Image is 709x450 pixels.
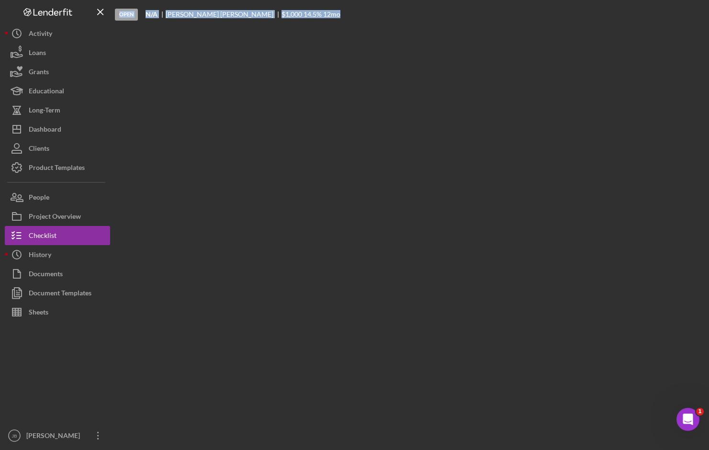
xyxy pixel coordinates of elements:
[91,43,118,53] div: • [DATE]
[29,139,49,160] div: Clients
[168,4,185,21] div: Close
[11,34,30,53] img: Profile image for David
[5,81,110,101] button: Educational
[91,79,118,89] div: • [DATE]
[29,62,49,84] div: Grants
[29,158,85,180] div: Product Templates
[34,43,90,53] div: [PERSON_NAME]
[128,299,191,337] button: Help
[5,62,110,81] button: Grants
[5,120,110,139] button: Dashboard
[22,323,42,329] span: Home
[5,158,110,177] button: Product Templates
[5,426,110,445] button: JB[PERSON_NAME]
[71,4,123,21] h1: Messages
[29,226,56,247] div: Checklist
[676,408,699,431] iframe: Intercom live chat
[29,43,46,65] div: Loans
[323,11,340,18] div: 12 mo
[24,426,86,448] div: [PERSON_NAME]
[77,323,114,329] span: Messages
[29,303,48,324] div: Sheets
[696,408,704,416] span: 1
[5,245,110,264] button: History
[5,139,110,158] button: Clients
[115,9,138,21] div: Open
[5,303,110,322] button: Sheets
[34,79,90,89] div: [PERSON_NAME]
[152,323,167,329] span: Help
[44,252,147,271] button: Send us a message
[29,24,52,45] div: Activity
[29,188,49,209] div: People
[5,283,110,303] button: Document Templates
[64,299,127,337] button: Messages
[29,207,81,228] div: Project Overview
[5,188,110,207] button: People
[5,264,110,283] button: Documents
[29,101,60,122] div: Long-Term
[29,120,61,141] div: Dashboard
[29,283,91,305] div: Document Templates
[29,81,64,103] div: Educational
[11,69,30,88] img: Profile image for Allison
[166,11,281,18] div: [PERSON_NAME] [PERSON_NAME]
[146,11,158,18] b: N/A
[29,264,63,286] div: Documents
[304,11,322,18] div: 14.5 %
[29,245,51,267] div: History
[5,226,110,245] button: Checklist
[5,101,110,120] button: Long-Term
[5,207,110,226] button: Project Overview
[5,24,110,43] button: Activity
[11,433,17,439] text: JB
[281,10,302,18] span: $1,000
[5,43,110,62] button: Loans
